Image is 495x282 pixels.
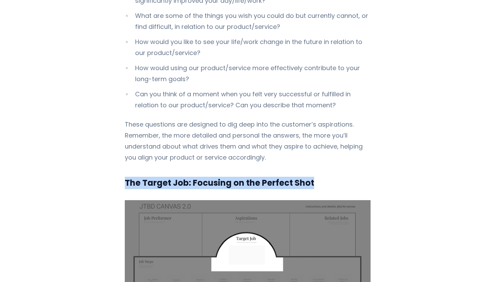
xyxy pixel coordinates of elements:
li: What are some of the things you wish you could do but currently cannot, or find difficult, in rel... [125,10,371,32]
li: How would you like to see your life/work change in the future in relation to our product/service? [125,36,371,58]
h3: The Target Job: Focusing on the Perfect Shot [125,177,371,189]
p: These questions are designed to dig deep into the customer’s aspirations. Remember, the more deta... [125,119,371,163]
li: How would using our product/service more effectively contribute to your long-term goals? [125,63,371,85]
li: Can you think of a moment when you felt very successful or fulfilled in relation to our product/s... [125,89,371,111]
